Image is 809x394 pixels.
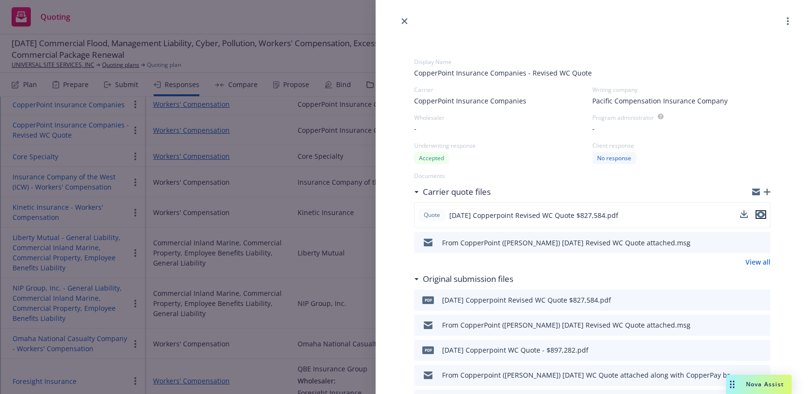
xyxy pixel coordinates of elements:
[592,114,654,122] div: Program administrator
[746,380,784,388] span: Nova Assist
[414,141,592,150] div: Underwriting response
[399,15,410,27] a: close
[758,344,767,356] button: preview file
[592,86,770,94] div: Writing company
[414,96,526,106] span: CopperPoint Insurance Companies
[756,210,766,219] button: preview file
[414,273,513,285] div: Original submission files
[592,141,770,150] div: Client response
[414,86,592,94] div: Carrier
[743,294,750,306] button: download file
[422,296,434,304] span: pdf
[414,68,770,78] span: CopperPoint Insurance Companies - Revised WC Quote
[414,58,770,66] div: Display Name
[758,237,767,248] button: preview file
[442,320,691,330] div: From CopperPoint ([PERSON_NAME]) [DATE] Revised WC Quote attached.msg
[743,237,750,248] button: download file
[758,369,767,381] button: preview file
[442,345,588,355] div: [DATE] Copperpoint WC Quote - $897,282.pdf
[423,273,513,285] h3: Original submission files
[414,186,491,198] div: Carrier quote files
[414,152,449,164] div: Accepted
[422,346,434,354] span: pdf
[592,152,636,164] div: No response
[442,370,739,380] div: From Copperpoint ([PERSON_NAME]) [DATE] WC Quote attached along with CopperPay brochure.msg
[726,375,792,394] button: Nova Assist
[414,172,770,180] div: Documents
[740,210,748,218] button: download file
[743,369,750,381] button: download file
[743,319,750,331] button: download file
[740,209,748,221] button: download file
[756,209,766,221] button: preview file
[745,257,770,267] a: View all
[414,124,417,134] span: -
[592,124,595,134] span: -
[422,211,442,219] span: Quote
[726,375,738,394] div: Drag to move
[442,238,691,248] div: From CopperPoint ([PERSON_NAME]) [DATE] Revised WC Quote attached.msg
[414,114,592,122] div: Wholesaler
[758,294,767,306] button: preview file
[449,210,618,220] span: [DATE] Copperpoint Revised WC Quote $827,584.pdf
[758,319,767,331] button: preview file
[743,344,750,356] button: download file
[592,96,728,106] span: Pacific Compensation Insurance Company
[442,295,611,305] div: [DATE] Copperpoint Revised WC Quote $827,584.pdf
[423,186,491,198] h3: Carrier quote files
